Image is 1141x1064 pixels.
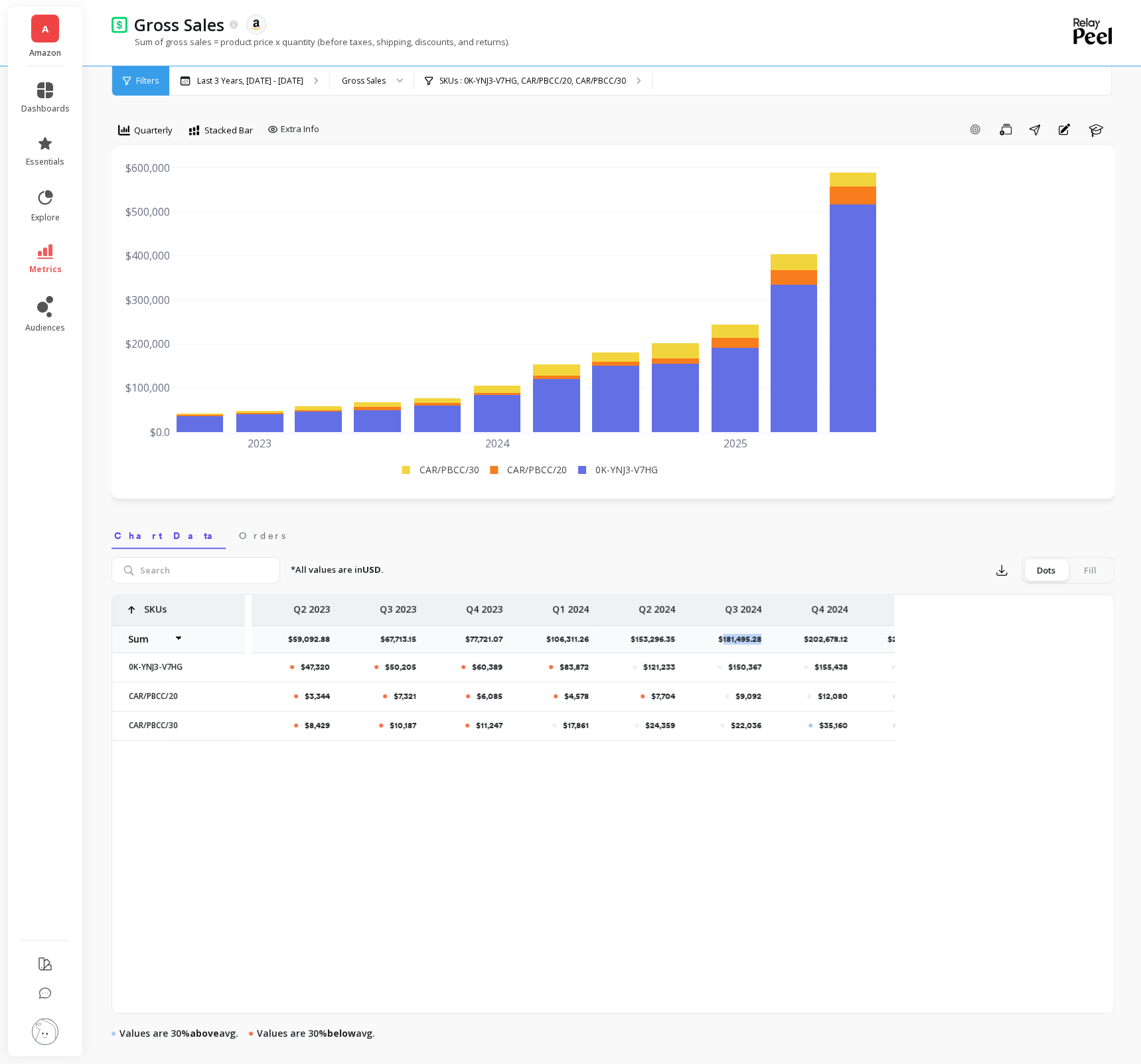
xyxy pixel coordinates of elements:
[327,1027,356,1039] strong: below
[466,595,502,616] p: Q4 2023
[342,74,386,87] div: Gross Sales
[197,76,303,86] p: Last 3 Years, [DATE] - [DATE]
[250,19,262,31] img: api.amazon.svg
[29,264,62,275] span: metrics
[134,13,224,36] p: Gross Sales
[301,662,330,672] p: $47,320
[631,634,683,645] p: $153,296.35
[25,323,65,333] span: audiences
[204,124,253,137] span: Stacked Bar
[651,691,675,702] p: $7,704
[112,518,1114,549] nav: Tabs
[305,691,330,702] p: $3,344
[42,21,48,37] span: A
[112,557,280,583] input: Search
[1068,560,1112,581] div: Fill
[121,691,237,702] p: CAR/PBCC/20
[293,595,330,616] p: Q2 2023
[390,720,416,731] p: $10,187
[380,634,424,645] p: $67,713.15
[21,104,70,114] span: dashboards
[731,720,761,731] p: $22,036
[546,634,597,645] p: $106,311.26
[1024,560,1068,581] div: Dots
[288,634,338,645] p: $59,092.88
[119,1027,238,1040] p: Values are 30% avg.
[239,529,285,542] span: Orders
[887,634,942,645] p: $244,025.86
[112,36,510,48] p: Sum of gross sales = product price x quantity (before taxes, shipping, discounts, and returns).
[643,662,675,672] p: $121,233
[645,720,675,731] p: $24,359
[639,595,675,616] p: Q2 2024
[439,76,626,86] p: SKUs : 0K-YNJ3-V7HG, CAR/PBCC/20, CAR/PBCC/30
[32,1018,58,1045] img: profile picture
[305,720,330,731] p: $8,429
[394,691,416,702] p: $7,321
[472,662,502,672] p: $60,389
[725,595,761,616] p: Q3 2024
[563,720,589,731] p: $17,861
[134,124,173,137] span: Quarterly
[718,634,769,645] p: $181,495.28
[819,720,848,731] p: $35,160
[190,1027,219,1039] strong: above
[804,634,856,645] p: $202,678.12
[564,691,589,702] p: $4,578
[31,212,60,223] span: explore
[811,595,848,616] p: Q4 2024
[818,691,848,702] p: $12,080
[362,564,384,575] strong: USD.
[21,48,70,58] p: Amazon
[257,1027,375,1040] p: Values are 30% avg.
[112,16,127,33] img: header icon
[380,595,416,616] p: Q3 2023
[476,720,502,731] p: $11,247
[728,662,761,672] p: $150,367
[144,595,167,616] p: SKUs
[552,595,589,616] p: Q1 2024
[385,662,416,672] p: $50,205
[281,123,319,136] span: Extra Info
[814,662,848,672] p: $155,438
[735,691,761,702] p: $9,092
[114,529,223,542] span: Chart Data
[291,564,384,577] p: *All values are in
[26,157,64,167] span: essentials
[136,76,159,86] span: Filters
[465,634,510,645] p: $77,721.07
[121,662,237,672] p: 0K-YNJ3-V7HG
[121,720,237,731] p: CAR/PBCC/30
[477,691,502,702] p: $6,085
[560,662,589,672] p: $83,872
